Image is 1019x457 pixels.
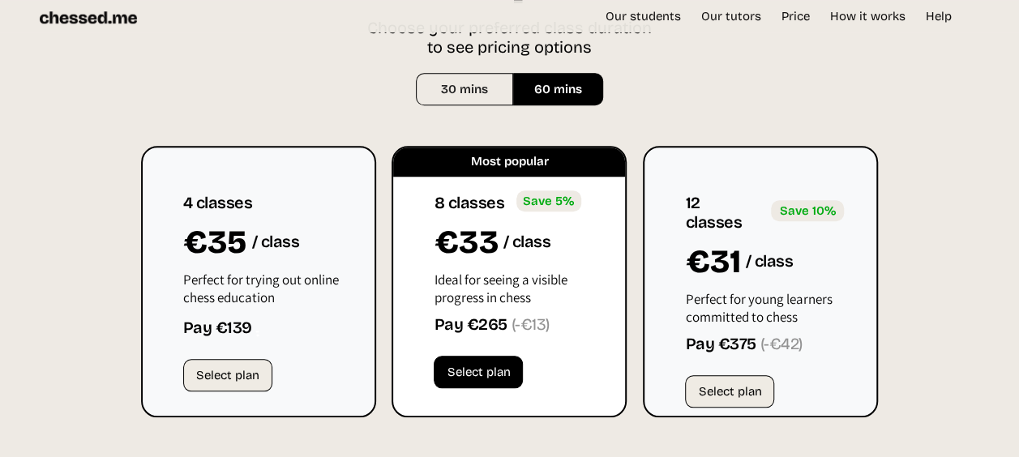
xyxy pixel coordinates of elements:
a: Select plan [183,359,272,391]
div: Save 5% [516,190,581,209]
p: Perfect for trying out online chess education [183,271,342,314]
a: Help [918,8,960,24]
a: Select plan [685,375,774,408]
div: Choose your preferred class duration to see pricing options [367,18,652,61]
div: (-€13) [507,314,550,335]
div: / class [503,232,550,253]
a: Price [773,8,818,24]
h1: €35 [183,214,252,271]
p: Ideal for seeing a visible progress in chess [434,271,593,314]
h1: €33 [434,214,503,271]
p: Perfect for young learners committed to chess [685,290,844,334]
div: / class [745,251,793,272]
div: 4 classes [183,193,253,214]
div: (-€42) [756,334,803,355]
div: 60 mins [534,81,582,97]
div: 8 classes [434,193,504,214]
div: . [252,314,259,339]
div: Save 10% [771,200,844,219]
div: Pay €375 [685,334,756,355]
a: Our tutors [693,8,769,24]
a: How it works [822,8,914,24]
h1: €31 [685,233,745,290]
a: Our students [597,8,689,24]
a: Select plan [434,356,523,388]
div: 30 mins [441,81,488,97]
div: Pay €139 [183,318,252,339]
div: Pay €265 [434,314,507,335]
div: Most popular [395,149,623,169]
div: / class [252,232,300,253]
div: 12 classes [685,193,759,233]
